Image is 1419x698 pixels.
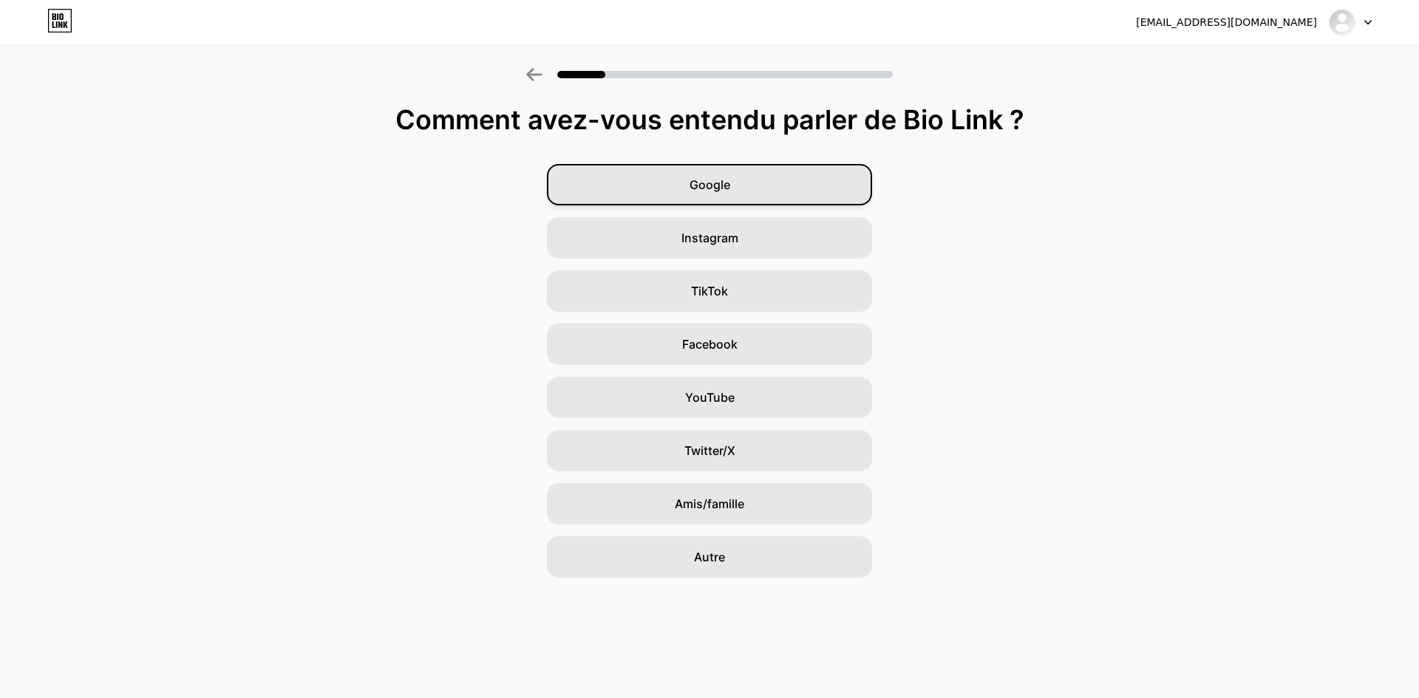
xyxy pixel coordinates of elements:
[395,103,1024,136] font: Comment avez-vous entendu parler de Bio Link ?
[694,550,725,564] font: Autre
[690,177,730,192] font: Google
[681,230,738,245] font: Instagram
[684,443,735,458] font: Twitter/X
[682,337,738,352] font: Facebook
[685,390,735,405] font: YouTube
[1328,8,1356,36] img: iam_patouneshinobi90ytb
[675,496,744,511] font: Amis/famille
[1136,16,1317,28] font: [EMAIL_ADDRESS][DOMAIN_NAME]
[691,284,728,298] font: TikTok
